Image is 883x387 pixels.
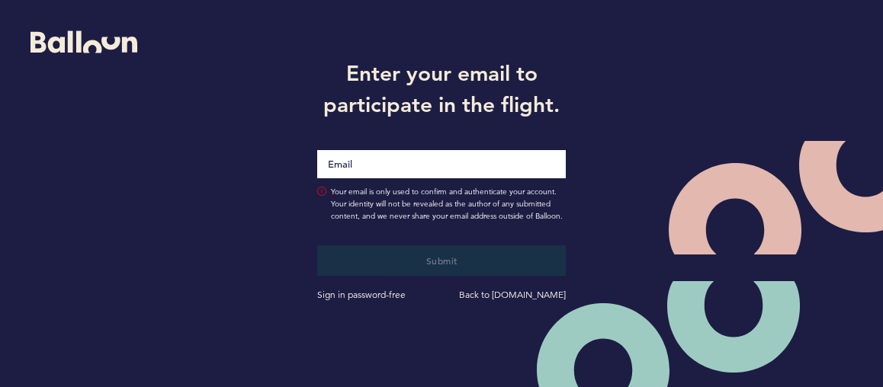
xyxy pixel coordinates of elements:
[426,254,458,267] span: Submit
[459,289,566,300] a: Back to [DOMAIN_NAME]
[317,245,566,276] button: Submit
[317,289,406,300] a: Sign in password-free
[317,150,566,178] input: Email
[306,58,577,119] h1: Enter your email to participate in the flight.
[331,186,566,222] span: Your email is only used to confirm and authenticate your account. Your identity will not be revea...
